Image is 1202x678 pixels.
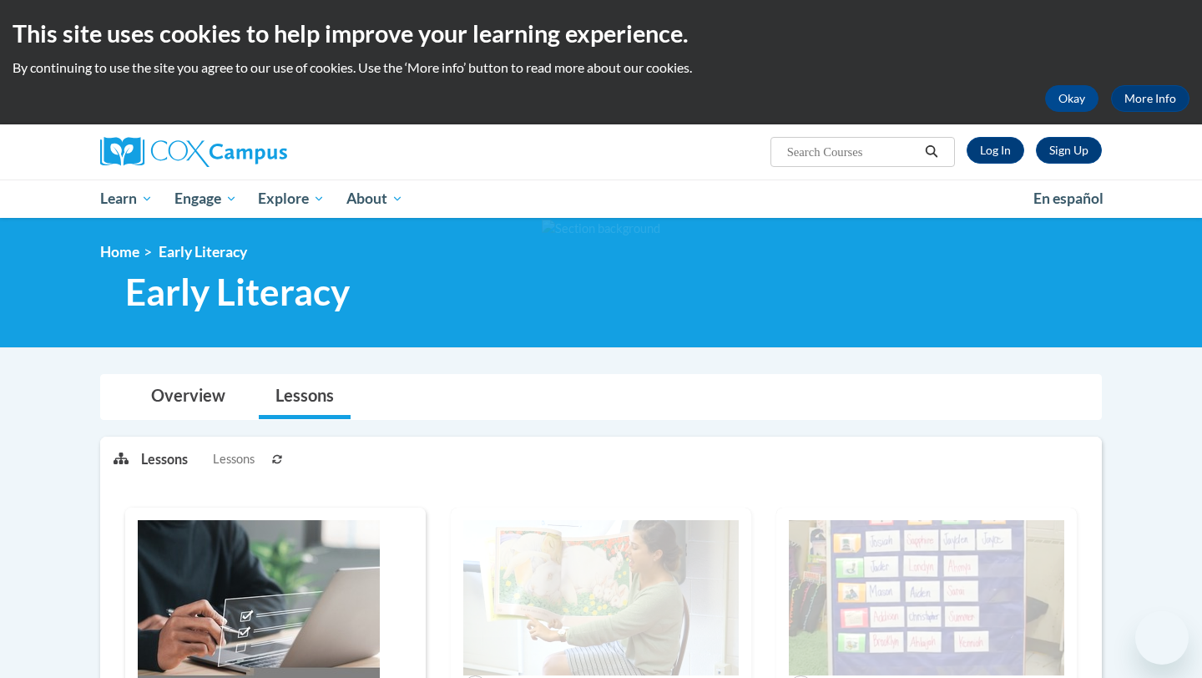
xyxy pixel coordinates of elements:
[100,137,287,167] img: Cox Campus
[13,58,1189,77] p: By continuing to use the site you agree to our use of cookies. Use the ‘More info’ button to read...
[1033,190,1104,207] span: En español
[259,375,351,419] a: Lessons
[213,450,255,468] span: Lessons
[1036,137,1102,164] a: Register
[75,180,1127,218] div: Main menu
[141,450,188,468] p: Lessons
[100,137,417,167] a: Cox Campus
[919,142,944,162] button: Search
[174,189,237,209] span: Engage
[247,180,336,218] a: Explore
[463,520,739,675] img: Course Image
[1111,85,1189,112] a: More Info
[1023,181,1114,216] a: En español
[346,189,403,209] span: About
[542,220,660,238] img: Section background
[159,243,247,261] span: Early Literacy
[967,137,1024,164] a: Log In
[13,17,1189,50] h2: This site uses cookies to help improve your learning experience.
[164,180,248,218] a: Engage
[89,180,164,218] a: Learn
[1045,85,1098,112] button: Okay
[789,520,1064,675] img: Course Image
[125,270,350,314] span: Early Literacy
[258,189,325,209] span: Explore
[100,189,153,209] span: Learn
[336,180,414,218] a: About
[100,243,139,261] a: Home
[785,142,919,162] input: Search Courses
[1135,611,1189,665] iframe: Button to launch messaging window
[134,375,242,419] a: Overview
